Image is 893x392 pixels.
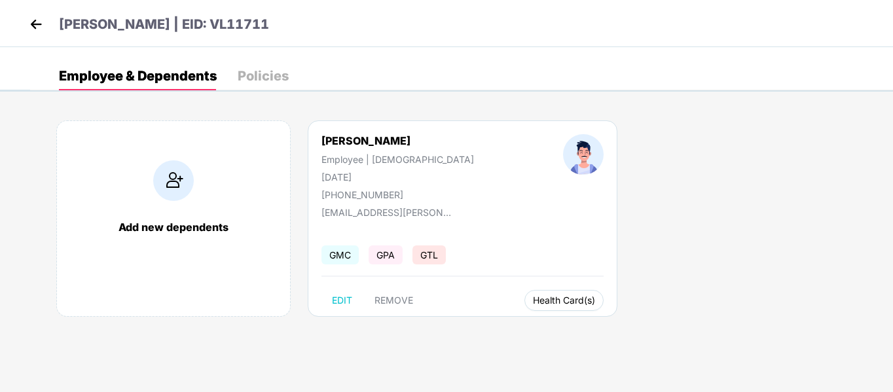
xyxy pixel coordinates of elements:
[364,290,424,311] button: REMOVE
[321,290,363,311] button: EDIT
[321,171,474,183] div: [DATE]
[524,290,604,311] button: Health Card(s)
[321,134,474,147] div: [PERSON_NAME]
[238,69,289,82] div: Policies
[59,69,217,82] div: Employee & Dependents
[332,295,352,306] span: EDIT
[70,221,277,234] div: Add new dependents
[369,245,403,264] span: GPA
[533,297,595,304] span: Health Card(s)
[563,134,604,175] img: profileImage
[321,245,359,264] span: GMC
[321,207,452,218] div: [EMAIL_ADDRESS][PERSON_NAME][DOMAIN_NAME]
[321,154,474,165] div: Employee | [DEMOGRAPHIC_DATA]
[374,295,413,306] span: REMOVE
[153,160,194,201] img: addIcon
[321,189,474,200] div: [PHONE_NUMBER]
[59,14,269,35] p: [PERSON_NAME] | EID: VL11711
[26,14,46,34] img: back
[412,245,446,264] span: GTL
